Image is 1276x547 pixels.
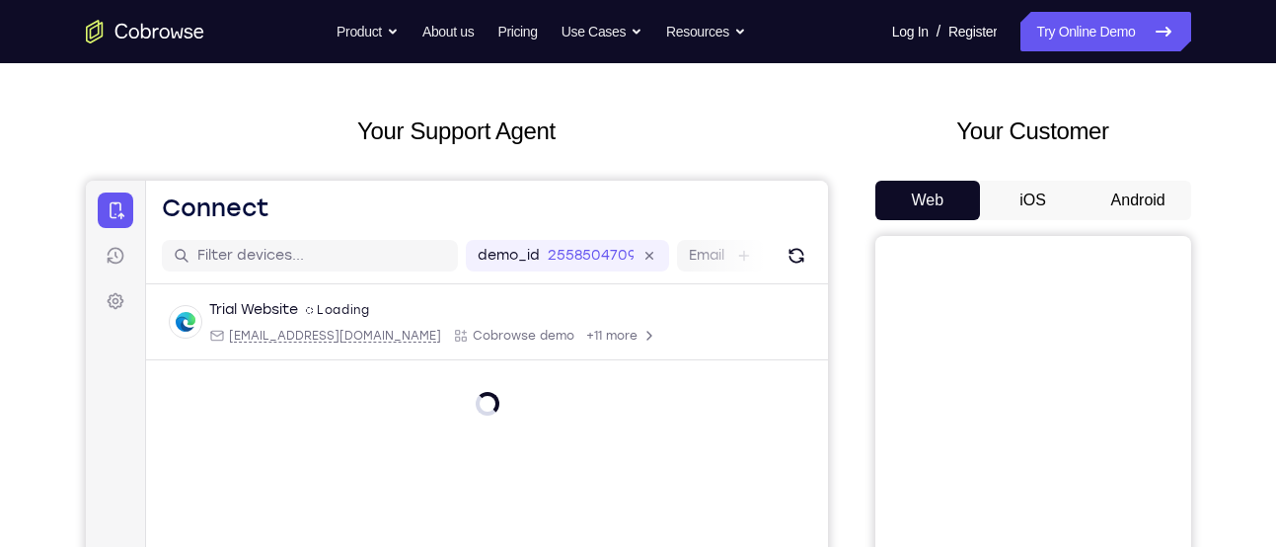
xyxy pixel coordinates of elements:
button: Resources [666,12,746,51]
h2: Your Support Agent [86,114,828,149]
a: Log In [892,12,929,51]
a: Register [948,12,997,51]
button: Android [1086,181,1191,220]
a: Go to the home page [86,20,204,43]
a: Try Online Demo [1020,12,1190,51]
button: iOS [980,181,1086,220]
a: About us [422,12,474,51]
button: Product [337,12,399,51]
a: Pricing [497,12,537,51]
button: Use Cases [562,12,642,51]
button: Web [875,181,981,220]
h2: Your Customer [875,114,1191,149]
span: / [937,20,940,43]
